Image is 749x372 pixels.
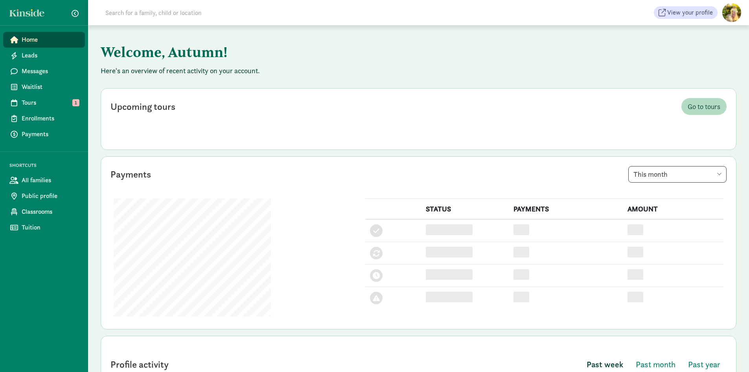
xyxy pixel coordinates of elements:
span: Waitlist [22,82,79,92]
div: Payments [110,167,151,181]
span: Past week [587,358,623,371]
div: 0 [513,247,529,257]
span: Classrooms [22,207,79,217]
div: 0 [513,269,529,280]
a: View your profile [654,6,718,19]
th: AMOUNT [623,199,723,220]
div: $0.00 [628,292,643,302]
div: 0 [513,224,529,235]
span: Leads [22,51,79,60]
a: Public profile [3,188,85,204]
a: Enrollments [3,111,85,126]
a: All families [3,172,85,188]
span: Past year [688,358,720,371]
th: STATUS [421,199,509,220]
span: Past month [636,358,675,371]
a: Classrooms [3,204,85,220]
div: Failed [426,292,473,302]
a: Waitlist [3,79,85,95]
div: $0.00 [628,269,643,280]
div: Scheduled [426,269,473,280]
h1: Welcome, Autumn! [101,38,490,66]
span: Payments [22,130,79,139]
a: Payments [3,126,85,142]
div: Processing [426,247,473,257]
div: $0.00 [628,247,643,257]
input: Search for a family, child or location [101,5,321,20]
span: Tours [22,98,79,107]
div: Upcoming tours [110,100,175,114]
span: Go to tours [688,101,720,112]
span: Public profile [22,191,79,201]
span: All families [22,176,79,185]
a: Tours 1 [3,95,85,111]
span: Messages [22,67,79,76]
span: Home [22,35,79,44]
a: Messages [3,63,85,79]
span: Tuition [22,223,79,232]
span: 1 [72,99,79,106]
p: Here's an overview of recent activity on your account. [101,66,736,76]
a: Tuition [3,220,85,235]
a: Go to tours [681,98,727,115]
th: PAYMENTS [509,199,622,220]
a: Home [3,32,85,48]
div: $0.00 [628,224,643,235]
span: Enrollments [22,114,79,123]
div: 0 [513,292,529,302]
a: Leads [3,48,85,63]
span: View your profile [667,8,713,17]
div: Profile activity [110,357,169,372]
div: Completed [426,224,473,235]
